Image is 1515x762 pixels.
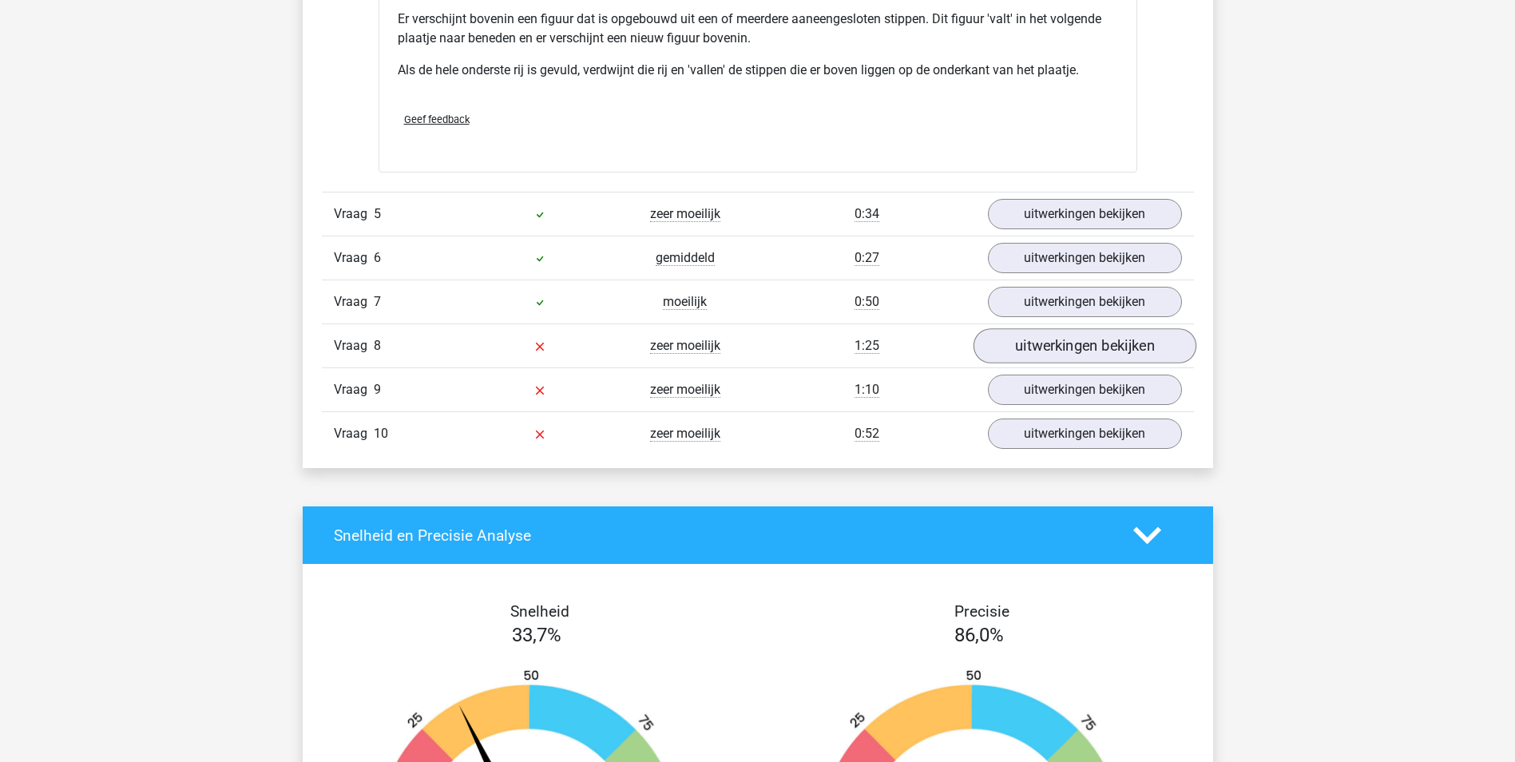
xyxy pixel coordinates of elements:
p: Als de hele onderste rij is gevuld, verdwijnt die rij en 'vallen' de stippen die er boven liggen ... [398,61,1118,80]
span: Vraag [334,248,374,268]
span: 7 [374,294,381,309]
span: 86,0% [954,624,1004,646]
p: Er verschijnt bovenin een figuur dat is opgebouwd uit een of meerdere aaneengesloten stippen. Dit... [398,10,1118,48]
span: gemiddeld [656,250,715,266]
span: moeilijk [663,294,707,310]
h4: Snelheid [334,602,746,621]
span: 5 [374,206,381,221]
h4: Snelheid en Precisie Analyse [334,526,1109,545]
span: zeer moeilijk [650,382,720,398]
span: 10 [374,426,388,441]
span: 9 [374,382,381,397]
a: uitwerkingen bekijken [988,419,1182,449]
a: uitwerkingen bekijken [988,287,1182,317]
span: Vraag [334,424,374,443]
span: zeer moeilijk [650,206,720,222]
a: uitwerkingen bekijken [973,328,1196,363]
span: 0:27 [855,250,879,266]
a: uitwerkingen bekijken [988,199,1182,229]
span: 6 [374,250,381,265]
span: Vraag [334,380,374,399]
span: 0:50 [855,294,879,310]
span: 0:34 [855,206,879,222]
span: zeer moeilijk [650,338,720,354]
span: 8 [374,338,381,353]
span: Vraag [334,292,374,312]
a: uitwerkingen bekijken [988,375,1182,405]
span: zeer moeilijk [650,426,720,442]
span: 0:52 [855,426,879,442]
span: 1:25 [855,338,879,354]
h4: Precisie [776,602,1188,621]
span: Vraag [334,204,374,224]
span: 33,7% [512,624,561,646]
a: uitwerkingen bekijken [988,243,1182,273]
span: Geef feedback [404,113,470,125]
span: Vraag [334,336,374,355]
span: 1:10 [855,382,879,398]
